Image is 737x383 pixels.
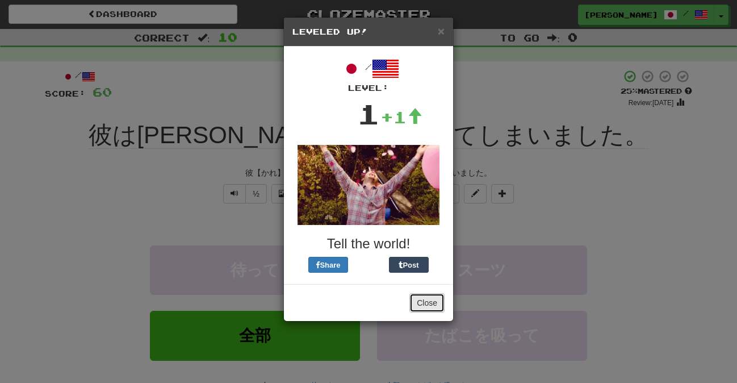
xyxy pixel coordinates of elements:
button: Post [389,257,429,273]
div: 1 [357,94,380,134]
iframe: X Post Button [348,257,389,273]
div: Level: [292,82,445,94]
button: Close [438,25,445,37]
img: andy-72a9b47756ecc61a9f6c0ef31017d13e025550094338bf53ee1bb5849c5fd8eb.gif [298,145,439,225]
button: Close [409,293,445,313]
span: × [438,24,445,38]
h5: Leveled Up! [292,26,445,38]
div: +1 [380,106,422,128]
div: / [292,55,445,94]
button: Share [308,257,348,273]
h3: Tell the world! [292,236,445,251]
